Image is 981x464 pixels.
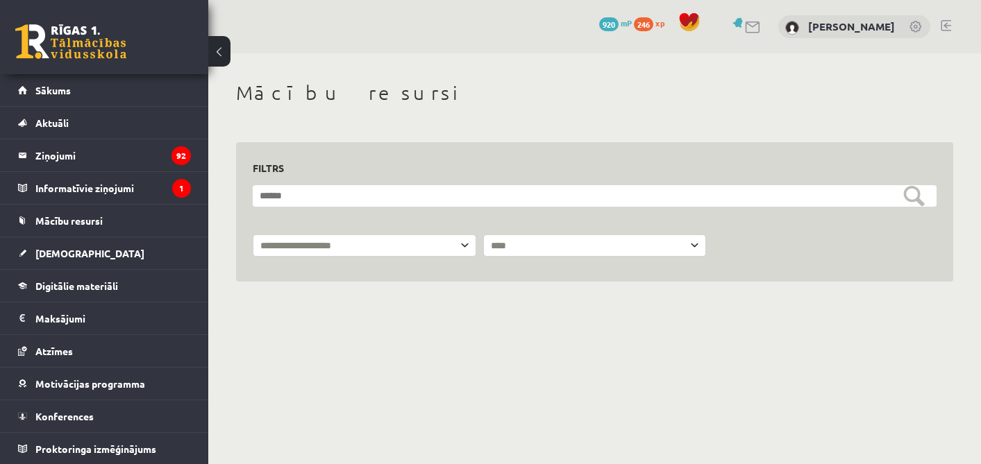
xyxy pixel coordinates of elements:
[35,442,156,455] span: Proktoringa izmēģinājums
[18,400,191,432] a: Konferences
[808,19,895,33] a: [PERSON_NAME]
[599,17,619,31] span: 920
[35,84,71,96] span: Sākums
[35,345,73,357] span: Atzīmes
[35,280,118,292] span: Digitālie materiāli
[35,172,191,204] legend: Informatīvie ziņojumi
[253,159,920,178] h3: Filtrs
[634,17,671,28] a: 246 xp
[599,17,632,28] a: 920 mP
[634,17,653,31] span: 246
[35,214,103,227] span: Mācību resursi
[785,21,799,35] img: Daniela Vasiļjeva
[18,302,191,334] a: Maksājumi
[171,146,191,165] i: 92
[18,139,191,171] a: Ziņojumi92
[18,270,191,302] a: Digitālie materiāli
[621,17,632,28] span: mP
[172,179,191,198] i: 1
[655,17,664,28] span: xp
[18,172,191,204] a: Informatīvie ziņojumi1
[18,335,191,367] a: Atzīmes
[18,237,191,269] a: [DEMOGRAPHIC_DATA]
[35,377,145,390] span: Motivācijas programma
[18,205,191,237] a: Mācību resursi
[18,368,191,399] a: Motivācijas programma
[18,107,191,139] a: Aktuāli
[35,247,144,259] span: [DEMOGRAPHIC_DATA]
[35,139,191,171] legend: Ziņojumi
[35,410,94,422] span: Konferences
[18,74,191,106] a: Sākums
[15,24,126,59] a: Rīgas 1. Tālmācības vidusskola
[35,117,69,129] span: Aktuāli
[236,81,953,105] h1: Mācību resursi
[35,302,191,334] legend: Maksājumi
